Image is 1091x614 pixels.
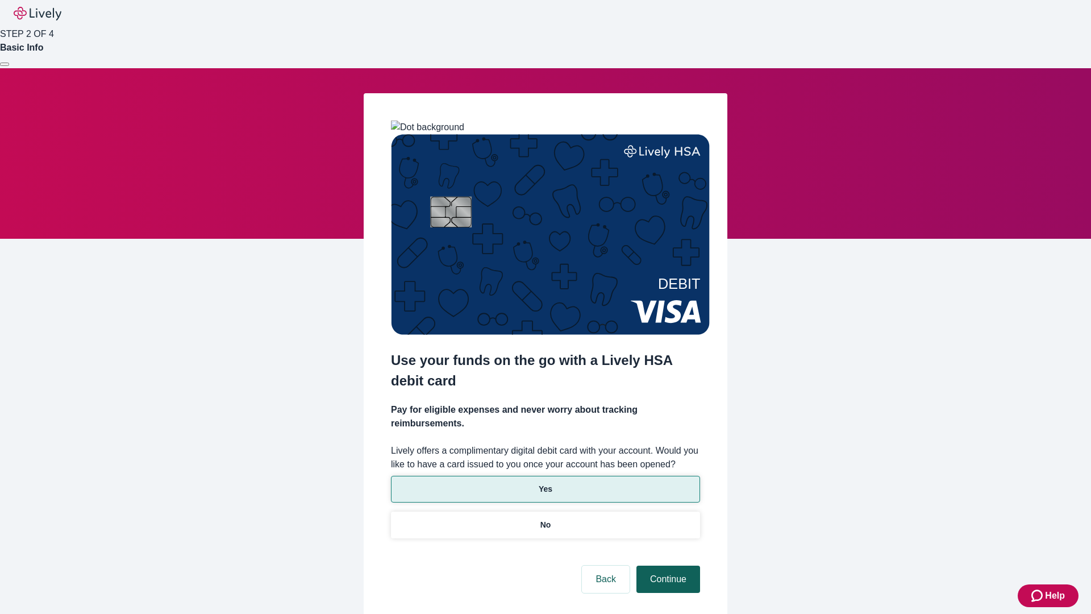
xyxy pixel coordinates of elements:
[391,444,700,471] label: Lively offers a complimentary digital debit card with your account. Would you like to have a card...
[1018,584,1078,607] button: Zendesk support iconHelp
[1031,589,1045,603] svg: Zendesk support icon
[539,483,552,495] p: Yes
[391,121,464,134] img: Dot background
[391,350,700,391] h2: Use your funds on the go with a Lively HSA debit card
[391,403,700,430] h4: Pay for eligible expenses and never worry about tracking reimbursements.
[1045,589,1065,603] span: Help
[14,7,61,20] img: Lively
[636,566,700,593] button: Continue
[582,566,630,593] button: Back
[391,476,700,503] button: Yes
[391,512,700,538] button: No
[540,519,551,531] p: No
[391,134,710,335] img: Debit card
